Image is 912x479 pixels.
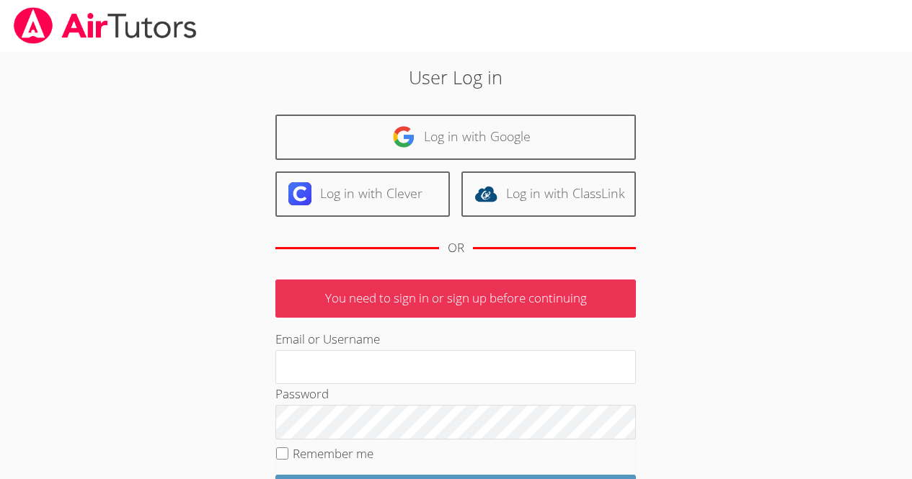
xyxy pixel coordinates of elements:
[448,238,464,259] div: OR
[275,115,636,160] a: Log in with Google
[474,182,497,205] img: classlink-logo-d6bb404cc1216ec64c9a2012d9dc4662098be43eaf13dc465df04b49fa7ab582.svg
[210,63,702,91] h2: User Log in
[293,445,373,462] label: Remember me
[12,7,198,44] img: airtutors_banner-c4298cdbf04f3fff15de1276eac7730deb9818008684d7c2e4769d2f7ddbe033.png
[275,171,450,217] a: Log in with Clever
[275,385,329,402] label: Password
[275,279,636,318] p: You need to sign in or sign up before continuing
[275,331,380,347] label: Email or Username
[392,125,415,148] img: google-logo-50288ca7cdecda66e5e0955fdab243c47b7ad437acaf1139b6f446037453330a.svg
[461,171,636,217] a: Log in with ClassLink
[288,182,311,205] img: clever-logo-6eab21bc6e7a338710f1a6ff85c0baf02591cd810cc4098c63d3a4b26e2feb20.svg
